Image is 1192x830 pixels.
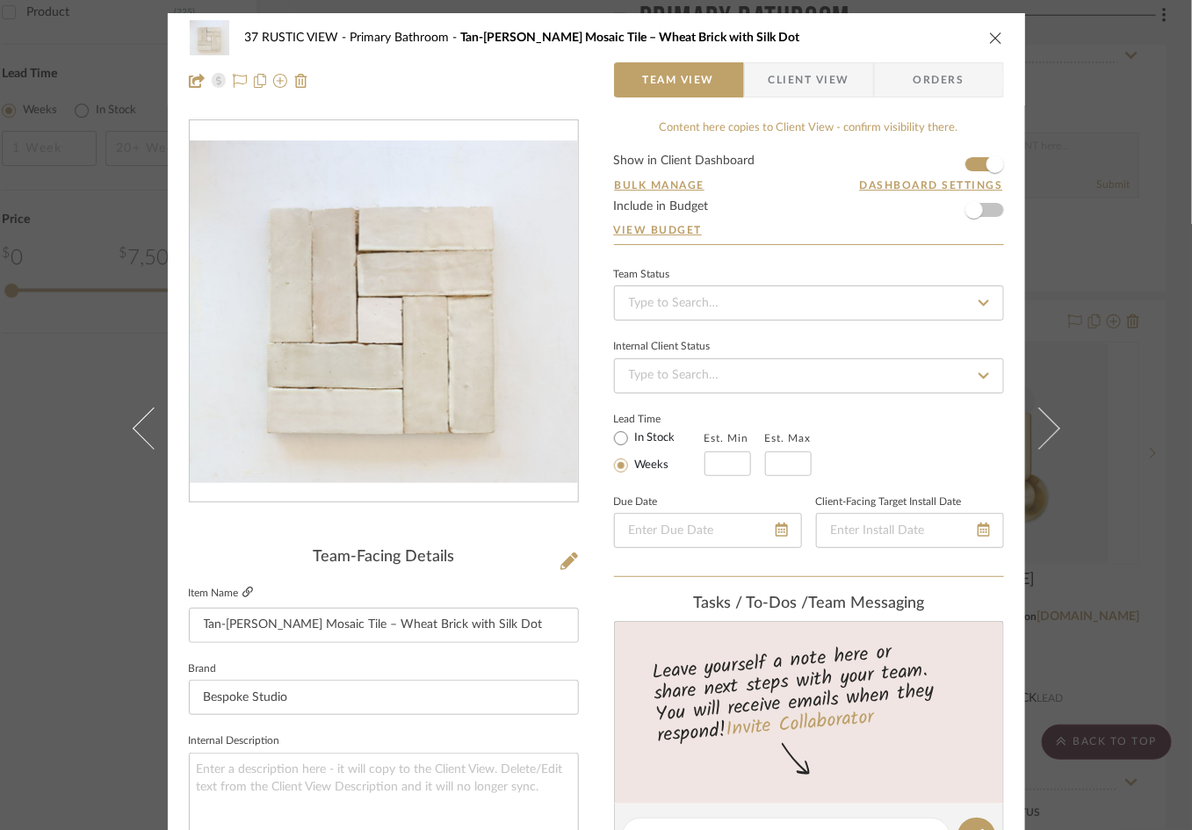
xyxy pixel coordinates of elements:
[614,498,658,507] label: Due Date
[816,513,1004,548] input: Enter Install Date
[294,74,308,88] img: Remove from project
[765,432,812,444] label: Est. Max
[190,141,578,484] img: 7422e5c2-2f8d-4e15-accf-cf00d5360527_436x436.jpg
[245,32,350,44] span: 37 RUSTIC VIEW
[614,285,1004,321] input: Type to Search…
[189,608,579,643] input: Enter Item Name
[724,703,874,747] a: Invite Collaborator
[611,633,1006,751] div: Leave yourself a note here or share next steps with your team. You will receive emails when they ...
[614,358,1004,393] input: Type to Search…
[643,62,715,97] span: Team View
[632,458,669,473] label: Weeks
[614,595,1004,614] div: team Messaging
[614,343,711,351] div: Internal Client Status
[461,32,800,44] span: Tan-[PERSON_NAME] Mosaic Tile – Wheat Brick with Silk Dot
[189,680,579,715] input: Enter Brand
[894,62,984,97] span: Orders
[614,427,704,476] mat-radio-group: Select item type
[614,223,1004,237] a: View Budget
[816,498,962,507] label: Client-Facing Target Install Date
[189,20,231,55] img: 7422e5c2-2f8d-4e15-accf-cf00d5360527_48x40.jpg
[190,141,578,484] div: 0
[632,430,675,446] label: In Stock
[189,665,217,674] label: Brand
[614,513,802,548] input: Enter Due Date
[614,177,706,193] button: Bulk Manage
[769,62,849,97] span: Client View
[350,32,461,44] span: Primary Bathroom
[693,595,808,611] span: Tasks / To-Dos /
[614,411,704,427] label: Lead Time
[614,119,1004,137] div: Content here copies to Client View - confirm visibility there.
[859,177,1004,193] button: Dashboard Settings
[189,586,253,601] label: Item Name
[704,432,749,444] label: Est. Min
[614,271,670,279] div: Team Status
[189,737,280,746] label: Internal Description
[189,548,579,567] div: Team-Facing Details
[988,30,1004,46] button: close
